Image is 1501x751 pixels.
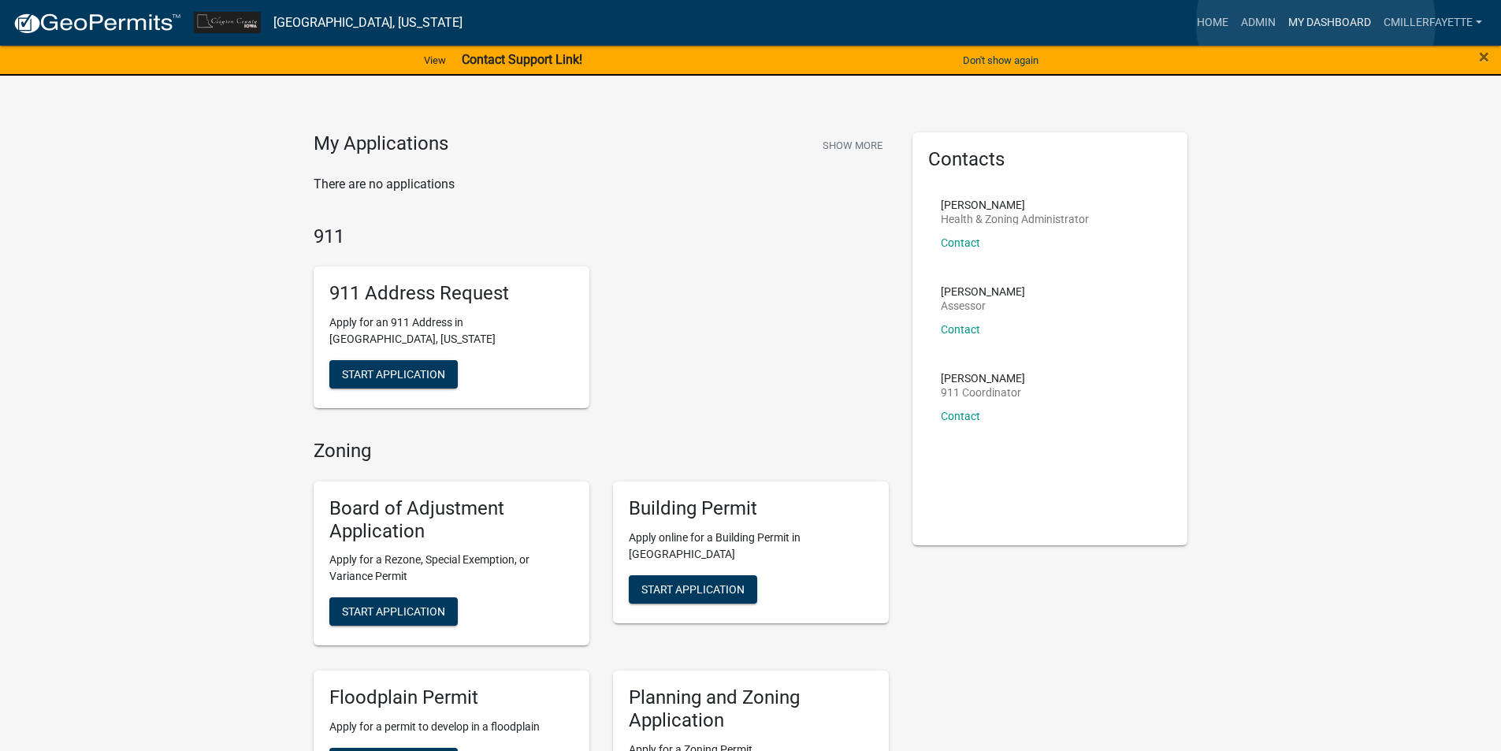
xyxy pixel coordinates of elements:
[1479,47,1489,66] button: Close
[941,214,1089,225] p: Health & Zoning Administrator
[314,175,889,194] p: There are no applications
[329,497,574,543] h5: Board of Adjustment Application
[273,9,463,36] a: [GEOGRAPHIC_DATA], [US_STATE]
[329,314,574,348] p: Apply for an 911 Address in [GEOGRAPHIC_DATA], [US_STATE]
[941,199,1089,210] p: [PERSON_NAME]
[329,597,458,626] button: Start Application
[941,323,980,336] a: Contact
[941,410,980,422] a: Contact
[941,373,1025,384] p: [PERSON_NAME]
[329,686,574,709] h5: Floodplain Permit
[314,225,889,248] h4: 911
[928,148,1172,171] h5: Contacts
[329,719,574,735] p: Apply for a permit to develop in a floodplain
[629,530,873,563] p: Apply online for a Building Permit in [GEOGRAPHIC_DATA]
[1377,8,1488,38] a: cmillerfayette
[314,132,448,156] h4: My Applications
[342,605,445,618] span: Start Application
[329,552,574,585] p: Apply for a Rezone, Special Exemption, or Variance Permit
[941,286,1025,297] p: [PERSON_NAME]
[462,52,582,67] strong: Contact Support Link!
[1191,8,1235,38] a: Home
[342,368,445,381] span: Start Application
[941,387,1025,398] p: 911 Coordinator
[629,686,873,732] h5: Planning and Zoning Application
[641,582,745,595] span: Start Application
[629,575,757,604] button: Start Application
[941,236,980,249] a: Contact
[957,47,1045,73] button: Don't show again
[418,47,452,73] a: View
[941,300,1025,311] p: Assessor
[1235,8,1282,38] a: Admin
[629,497,873,520] h5: Building Permit
[816,132,889,158] button: Show More
[329,282,574,305] h5: 911 Address Request
[329,360,458,389] button: Start Application
[1479,46,1489,68] span: ×
[314,440,889,463] h4: Zoning
[1282,8,1377,38] a: My Dashboard
[194,12,261,33] img: Clayton County, Iowa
